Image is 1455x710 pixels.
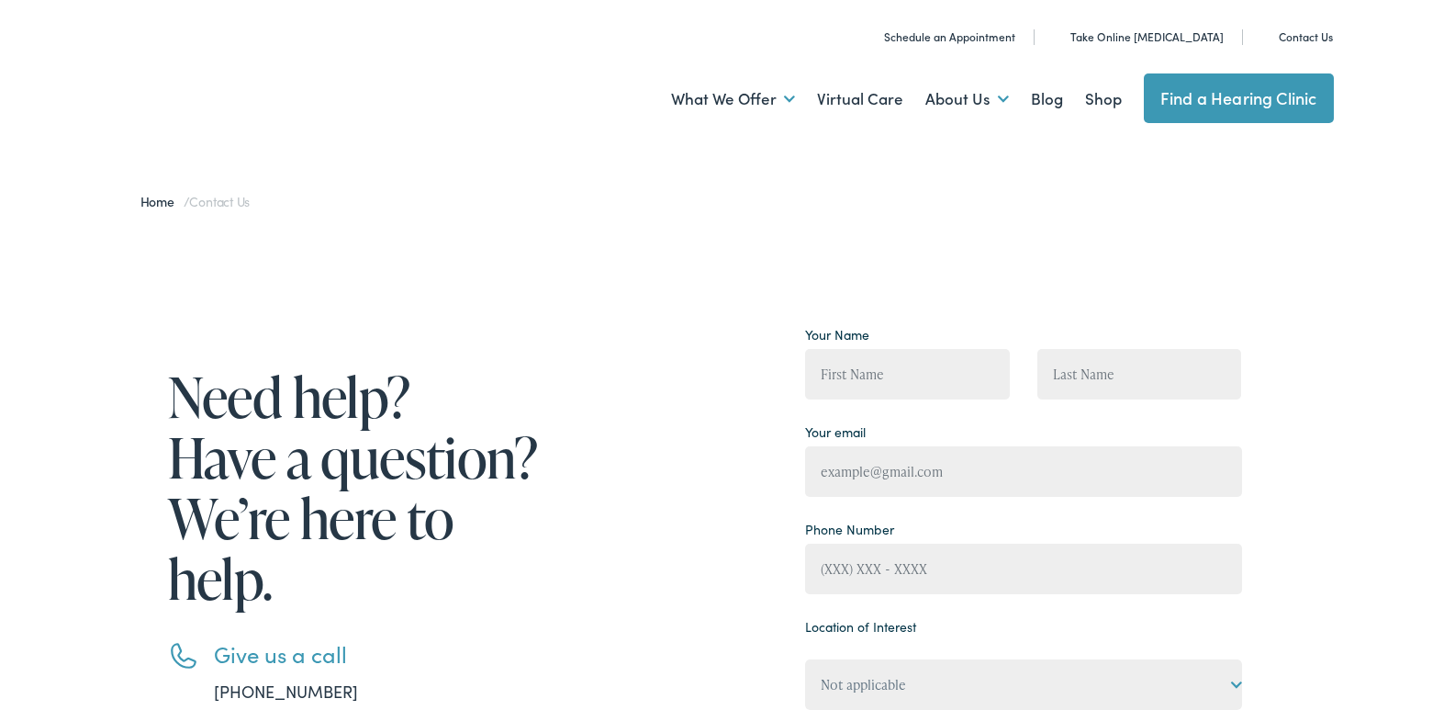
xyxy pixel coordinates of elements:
[805,617,916,637] label: Location of Interest
[805,325,869,344] label: Your Name
[140,192,184,210] a: Home
[817,65,903,133] a: Virtual Care
[864,28,1015,44] a: Schedule an Appointment
[140,192,251,210] span: /
[805,520,894,539] label: Phone Number
[1031,65,1063,133] a: Blog
[1050,28,1224,44] a: Take Online [MEDICAL_DATA]
[864,28,877,46] img: utility icon
[805,446,1242,497] input: example@gmail.com
[1144,73,1334,123] a: Find a Hearing Clinic
[1050,28,1063,46] img: utility icon
[1259,28,1271,46] img: utility icon
[805,349,1010,400] input: First Name
[805,423,866,442] label: Your email
[1259,28,1333,44] a: Contact Us
[1085,65,1122,133] a: Shop
[805,544,1242,594] input: (XXX) XXX - XXXX
[925,65,1009,133] a: About Us
[671,65,795,133] a: What We Offer
[168,366,544,609] h1: Need help? Have a question? We’re here to help.
[1037,349,1242,400] input: Last Name
[189,192,250,210] span: Contact Us
[214,680,358,703] a: [PHONE_NUMBER]
[214,641,544,668] h3: Give us a call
